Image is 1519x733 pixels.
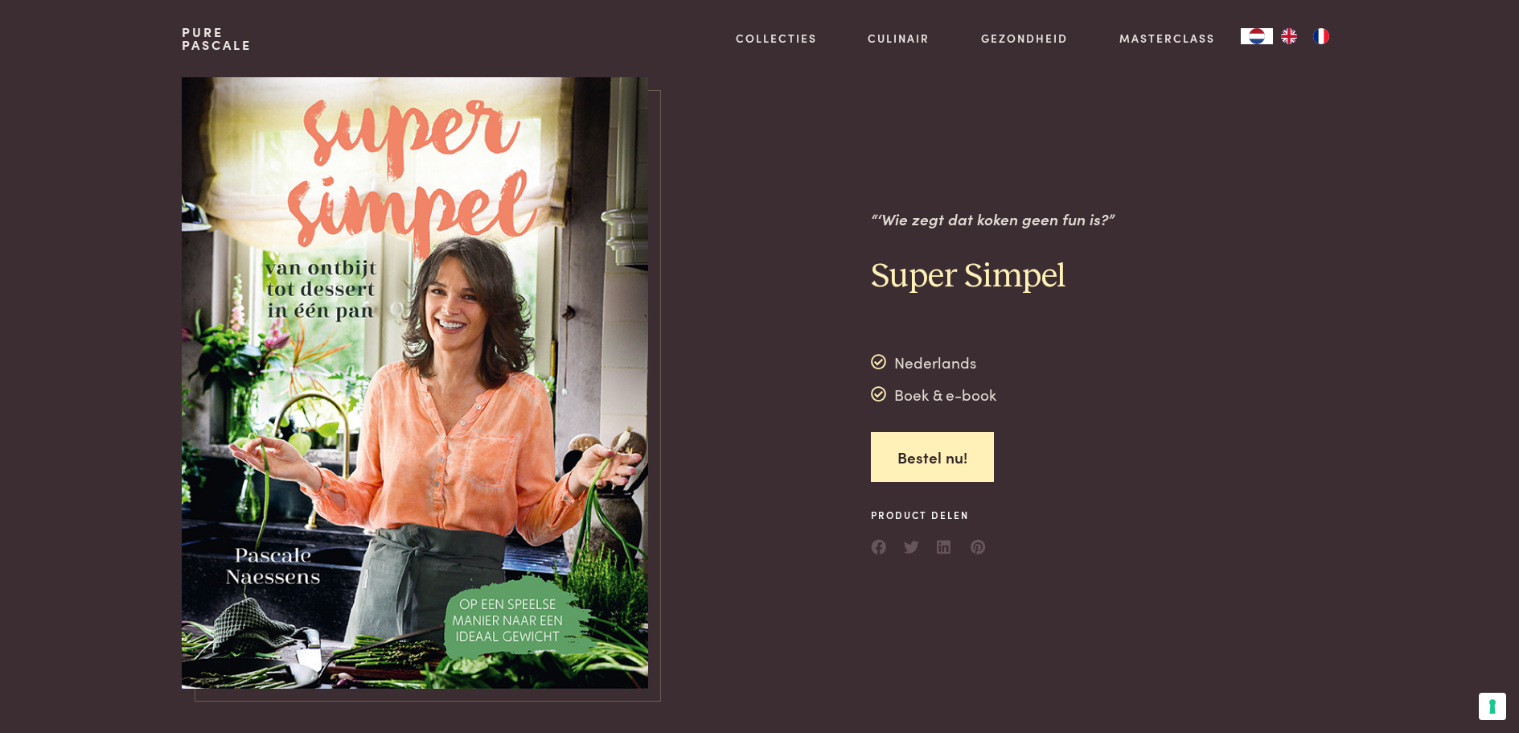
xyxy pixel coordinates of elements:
[1479,693,1506,720] button: Uw voorkeuren voor toestemming voor trackingtechnologieën
[871,256,1115,299] h2: Super Simpel
[868,30,930,47] a: Culinair
[1273,28,1305,44] a: EN
[871,208,1115,231] p: “‘Wie zegt dat koken geen fun is?”
[981,30,1068,47] a: Gezondheid
[871,382,997,406] div: Boek & e-book
[1241,28,1337,44] aside: Language selected: Nederlands
[1241,28,1273,44] div: Language
[871,350,997,374] div: Nederlands
[1241,28,1273,44] a: NL
[871,508,987,522] span: Product delen
[736,30,817,47] a: Collecties
[182,77,648,689] img: https://admin.purepascale.com/wp-content/uploads/2024/06/LowRes_Cover_Super_Simpel.jpg
[871,432,994,483] a: Bestel nu!
[182,26,252,51] a: PurePascale
[1305,28,1337,44] a: FR
[1119,30,1215,47] a: Masterclass
[1273,28,1337,44] ul: Language list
